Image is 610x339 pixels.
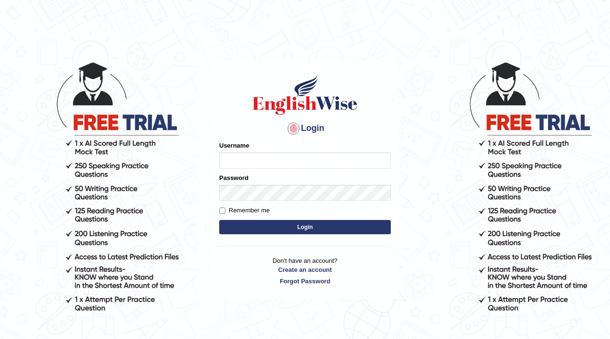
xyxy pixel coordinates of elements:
a: Forgot Password [219,277,391,286]
img: Logo of English Wise sign in for intelligent practice with AI [251,73,359,116]
a: Create an account [219,265,391,274]
input: Remember me [219,208,225,214]
p: Don't have an account? [219,256,391,286]
label: Remember me [219,206,270,215]
label: Username [219,141,249,150]
h4: Login [219,121,391,136]
button: Login [219,220,391,234]
label: Password [219,173,248,182]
